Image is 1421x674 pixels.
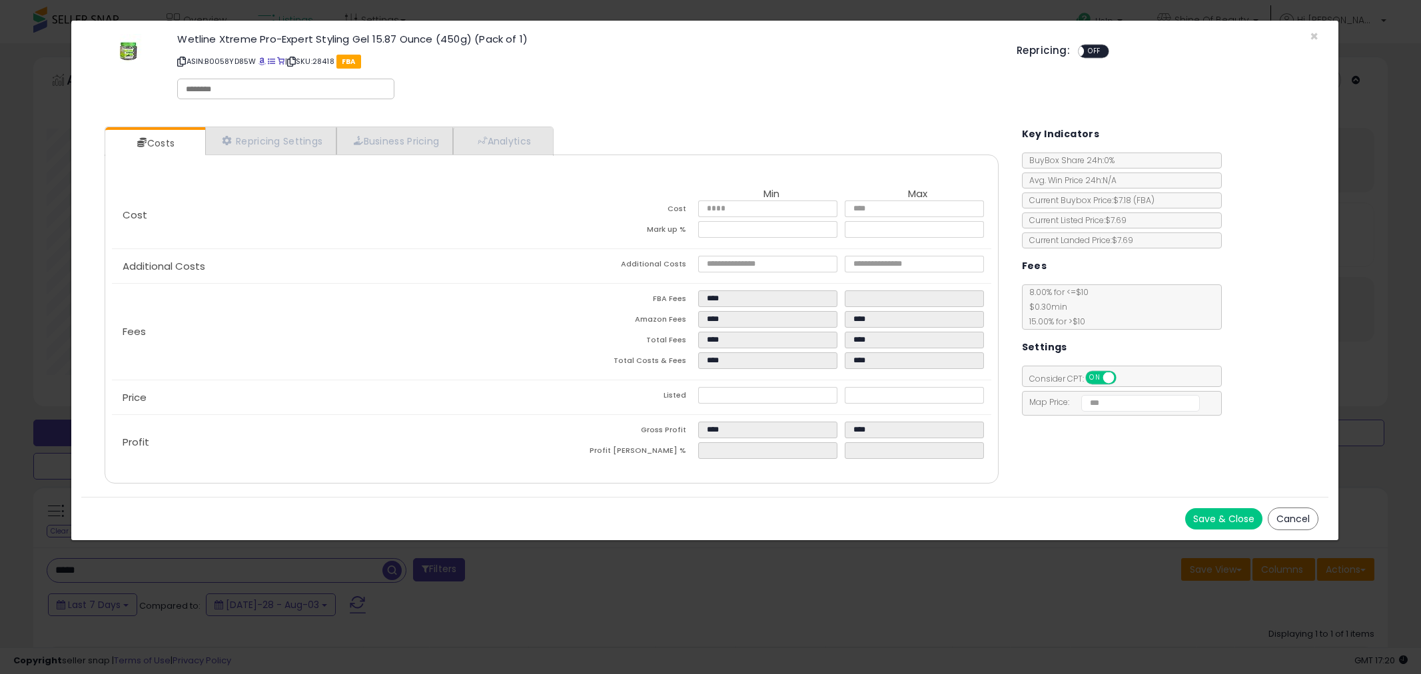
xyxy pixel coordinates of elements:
td: Cost [552,200,698,221]
span: Map Price: [1023,396,1200,408]
td: Gross Profit [552,422,698,442]
span: ( FBA ) [1133,194,1155,206]
h5: Repricing: [1017,45,1070,56]
span: FBA [336,55,361,69]
h5: Fees [1022,258,1047,274]
h5: Key Indicators [1022,126,1100,143]
p: Additional Costs [112,261,552,272]
span: BuyBox Share 24h: 0% [1023,155,1115,166]
a: All offer listings [268,56,275,67]
span: $0.30 min [1023,301,1067,312]
p: ASIN: B0058YD85W | SKU: 28418 [177,51,997,72]
a: Repricing Settings [205,127,337,155]
th: Min [698,188,845,200]
span: × [1310,27,1318,46]
td: Profit [PERSON_NAME] % [552,442,698,463]
a: BuyBox page [258,56,266,67]
th: Max [845,188,991,200]
h3: Wetline Xtreme Pro-Expert Styling Gel 15.87 Ounce (450g) (Pack of 1) [177,34,997,44]
p: Cost [112,210,552,220]
span: OFF [1114,372,1135,384]
a: Your listing only [277,56,284,67]
img: 31JUO8eAnvL._SL60_.jpg [109,34,149,64]
span: Current Landed Price: $7.69 [1023,234,1133,246]
span: Current Listed Price: $7.69 [1023,214,1127,226]
span: ON [1087,372,1103,384]
span: Avg. Win Price 24h: N/A [1023,174,1117,186]
p: Price [112,392,552,403]
a: Costs [105,130,204,157]
a: Business Pricing [336,127,453,155]
td: Listed [552,387,698,408]
p: Fees [112,326,552,337]
a: Analytics [453,127,552,155]
span: $7.18 [1113,194,1155,206]
td: FBA Fees [552,290,698,311]
td: Total Costs & Fees [552,352,698,373]
button: Save & Close [1185,508,1262,529]
td: Amazon Fees [552,311,698,332]
span: 15.00 % for > $10 [1023,316,1085,327]
button: Cancel [1268,507,1318,530]
span: Consider CPT: [1023,373,1134,384]
td: Mark up % [552,221,698,242]
td: Additional Costs [552,256,698,276]
p: Profit [112,437,552,448]
td: Total Fees [552,332,698,352]
span: 8.00 % for <= $10 [1023,286,1089,327]
span: Current Buybox Price: [1023,194,1155,206]
span: OFF [1084,46,1105,57]
h5: Settings [1022,339,1067,356]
